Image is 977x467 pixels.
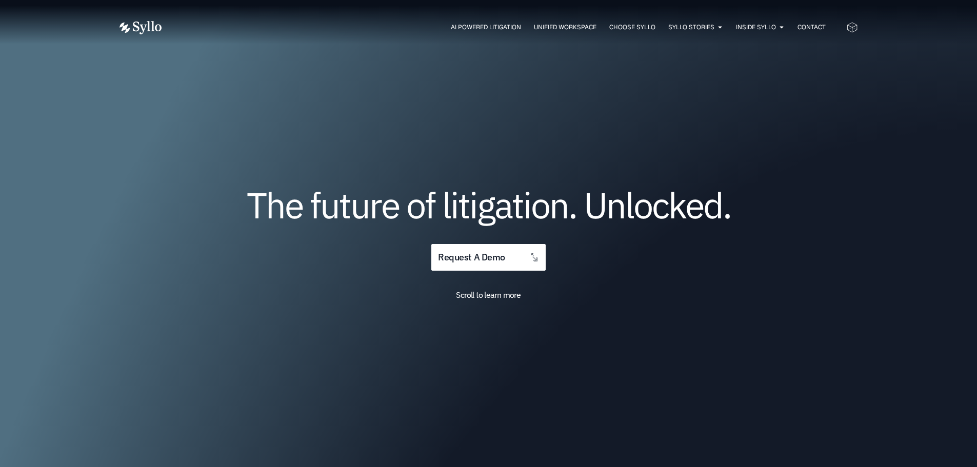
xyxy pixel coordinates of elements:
a: Syllo Stories [668,23,714,32]
nav: Menu [182,23,826,32]
h1: The future of litigation. Unlocked. [181,188,796,222]
img: Vector [119,21,162,34]
a: Inside Syllo [736,23,776,32]
a: AI Powered Litigation [451,23,521,32]
a: Choose Syllo [609,23,655,32]
a: Unified Workspace [534,23,596,32]
span: request a demo [438,253,505,262]
a: Contact [797,23,826,32]
div: Menu Toggle [182,23,826,32]
span: Scroll to learn more [456,290,521,300]
a: request a demo [431,244,545,271]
